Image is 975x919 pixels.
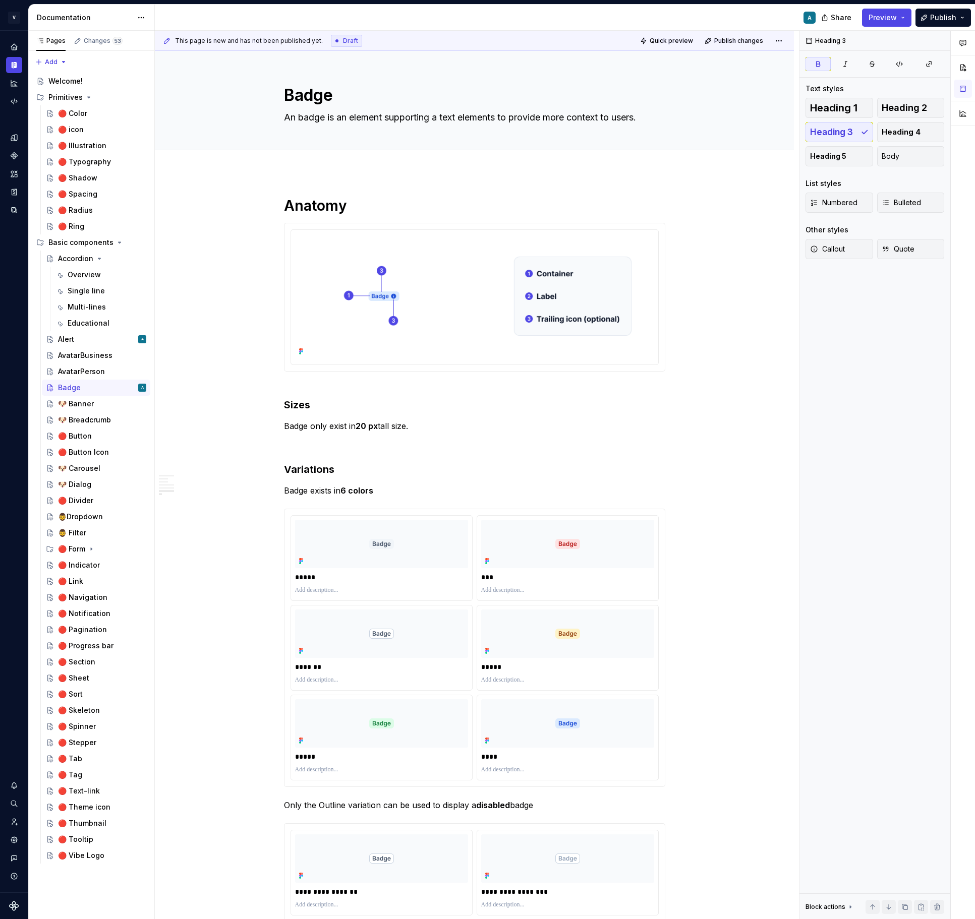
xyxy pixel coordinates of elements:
[58,350,112,360] div: AvatarBusiness
[42,783,150,799] a: 🔴 Text-link
[42,154,150,170] a: 🔴 Typography
[869,13,897,23] span: Preview
[42,444,150,460] a: 🔴 Button Icon
[650,37,693,45] span: Quick preview
[8,12,20,24] div: V
[58,108,87,118] div: 🔴 Color
[816,9,858,27] button: Share
[58,512,103,522] div: 🧔‍♂️Dropdown
[42,380,150,396] a: BadgeA
[42,831,150,847] a: 🔴 Tooltip
[2,7,26,28] button: V
[806,84,844,94] div: Text styles
[42,428,150,444] a: 🔴 Button
[58,754,82,764] div: 🔴 Tab
[810,244,845,254] span: Callout
[51,267,150,283] a: Overview
[42,202,150,218] a: 🔴 Radius
[58,528,86,538] div: 🧔‍♂️ Filter
[6,75,22,91] div: Analytics
[58,366,105,377] div: AvatarPerson
[882,198,921,208] span: Bulleted
[48,92,83,102] div: Primitives
[42,525,150,541] a: 🧔‍♂️ Filter
[48,76,83,86] div: Welcome!
[810,198,857,208] span: Numbered
[141,334,144,344] div: A
[42,138,150,154] a: 🔴 Illustration
[58,641,113,651] div: 🔴 Progress bar
[6,202,22,218] a: Data sources
[58,415,111,425] div: 🐶 Breadcrumb
[637,34,698,48] button: Quick preview
[42,622,150,638] a: 🔴 Pagination
[806,178,841,189] div: List styles
[42,363,150,380] a: AvatarPerson
[68,318,109,328] div: Educational
[58,608,110,619] div: 🔴 Notification
[356,421,378,431] strong: 20 px
[37,13,132,23] div: Documentation
[42,186,150,202] a: 🔴 Spacing
[882,103,927,113] span: Heading 2
[42,799,150,815] a: 🔴 Theme icon
[862,9,911,27] button: Preview
[714,37,763,45] span: Publish changes
[48,237,113,248] div: Basic components
[58,689,83,699] div: 🔴 Sort
[58,802,110,812] div: 🔴 Theme icon
[58,157,111,167] div: 🔴 Typography
[810,103,857,113] span: Heading 1
[58,850,104,861] div: 🔴 Vibe Logo
[58,721,96,731] div: 🔴 Spinner
[32,73,150,89] a: Welcome!
[32,55,70,69] button: Add
[42,847,150,864] a: 🔴 Vibe Logo
[877,146,945,166] button: Body
[58,576,83,586] div: 🔴 Link
[42,734,150,751] a: 🔴 Stepper
[51,299,150,315] a: Multi-lines
[32,234,150,251] div: Basic components
[58,189,97,199] div: 🔴 Spacing
[42,670,150,686] a: 🔴 Sheet
[806,225,848,235] div: Other styles
[6,777,22,793] button: Notifications
[58,738,96,748] div: 🔴 Stepper
[6,93,22,109] div: Code automation
[58,431,92,441] div: 🔴 Button
[42,751,150,767] a: 🔴 Tab
[6,130,22,146] a: Design tokens
[882,151,899,161] span: Body
[42,121,150,138] a: 🔴 icon
[6,39,22,55] div: Home
[806,193,873,213] button: Numbered
[6,832,22,848] div: Settings
[32,89,150,105] div: Primitives
[882,244,914,254] span: Quote
[6,850,22,866] button: Contact support
[42,412,150,428] a: 🐶 Breadcrumb
[42,718,150,734] a: 🔴 Spinner
[58,673,89,683] div: 🔴 Sheet
[877,98,945,118] button: Heading 2
[51,315,150,331] a: Educational
[42,218,150,234] a: 🔴 Ring
[882,127,921,137] span: Heading 4
[284,420,665,432] p: Badge only exist in tall size.
[343,37,358,45] span: Draft
[68,270,101,280] div: Overview
[58,786,100,796] div: 🔴 Text-link
[42,331,150,347] a: AlertA
[810,151,846,161] span: Heading 5
[6,184,22,200] a: Storybook stories
[58,463,100,473] div: 🐶 Carousel
[806,239,873,259] button: Callout
[42,686,150,702] a: 🔴 Sort
[58,479,91,489] div: 🐶 Dialog
[6,814,22,830] a: Invite team
[806,98,873,118] button: Heading 1
[284,484,665,497] p: Badge exists in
